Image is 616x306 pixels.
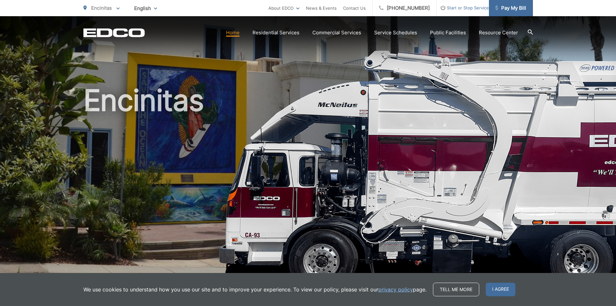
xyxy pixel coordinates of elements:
span: I agree [486,283,515,296]
a: News & Events [306,4,337,12]
a: Home [226,29,240,37]
a: privacy policy [378,286,413,293]
a: Public Facilities [430,29,466,37]
p: We use cookies to understand how you use our site and to improve your experience. To view our pol... [83,286,427,293]
span: Pay My Bill [495,4,526,12]
h1: Encinitas [83,84,533,289]
span: Encinitas [91,5,112,11]
a: Commercial Services [312,29,361,37]
a: About EDCO [268,4,299,12]
span: English [129,3,162,14]
a: EDCD logo. Return to the homepage. [83,28,145,37]
a: Contact Us [343,4,366,12]
a: Resource Center [479,29,518,37]
a: Service Schedules [374,29,417,37]
a: Tell me more [433,283,479,296]
a: Residential Services [253,29,299,37]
